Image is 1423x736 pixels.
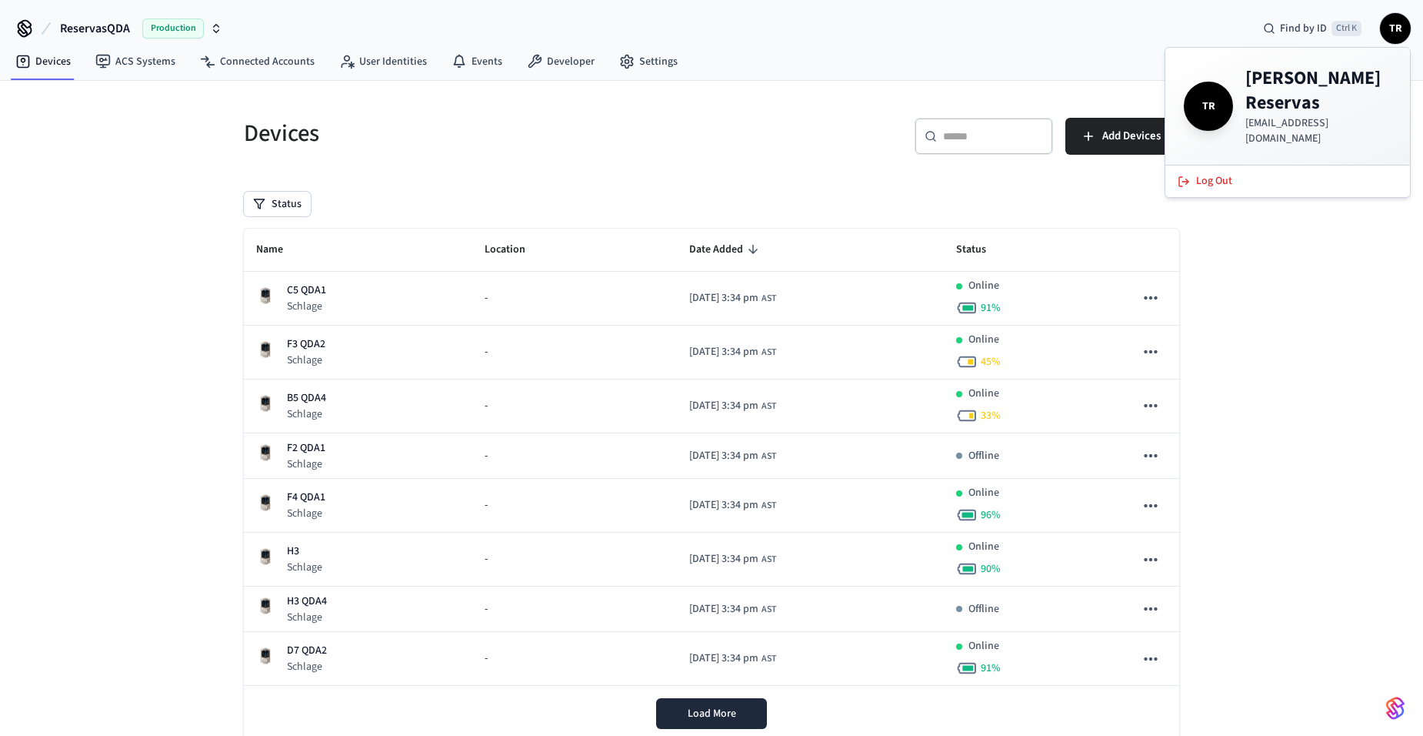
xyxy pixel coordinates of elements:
[956,238,1006,262] span: Status
[485,601,488,617] span: -
[761,603,776,617] span: AST
[1381,15,1409,42] span: TR
[287,353,325,368] p: Schlage
[485,448,488,464] span: -
[689,290,758,306] span: [DATE] 3:34 pm
[244,118,702,149] h5: Devices
[968,638,999,654] p: Online
[485,651,488,667] span: -
[689,497,758,514] span: [DATE] 3:34 pm
[287,610,327,625] p: Schlage
[761,553,776,567] span: AST
[287,544,322,560] p: H3
[256,340,275,359] img: Schlage Sense Smart Deadbolt with Camelot Trim, Front
[287,390,326,406] p: B5 QDA4
[761,450,776,463] span: AST
[142,18,204,38] span: Production
[485,344,488,360] span: -
[689,551,758,567] span: [DATE] 3:34 pm
[981,354,1001,370] span: 45 %
[688,706,736,721] span: Load More
[689,551,776,567] div: America/Santo_Domingo
[287,560,322,575] p: Schlage
[1168,169,1407,194] button: Log Out
[287,336,325,353] p: F3 QDA2
[981,507,1001,523] span: 96 %
[287,406,326,422] p: Schlage
[761,400,776,413] span: AST
[256,443,275,462] img: Schlage Sense Smart Deadbolt with Camelot Trim, Front
[1386,696,1405,721] img: SeamLogoGradient.69752ec5.svg
[287,659,327,674] p: Schlage
[689,344,758,360] span: [DATE] 3:34 pm
[689,601,776,617] div: America/Santo_Domingo
[1102,126,1161,146] span: Add Devices
[287,490,325,506] p: F4 QDA1
[256,238,303,262] span: Name
[83,48,188,75] a: ACS Systems
[256,394,275,413] img: Schlage Sense Smart Deadbolt with Camelot Trim, Front
[689,651,776,667] div: America/Santo_Domingo
[689,238,763,262] span: Date Added
[3,48,83,75] a: Devices
[287,506,325,521] p: Schlage
[1245,115,1391,146] p: [EMAIL_ADDRESS][DOMAIN_NAME]
[968,278,999,294] p: Online
[1280,21,1327,36] span: Find by ID
[761,499,776,513] span: AST
[287,457,325,472] p: Schlage
[1380,13,1411,44] button: TR
[689,344,776,360] div: America/Santo_Domingo
[689,398,776,414] div: America/Santo_Domingo
[1251,15,1374,42] div: Find by IDCtrl K
[689,497,776,514] div: America/Santo_Domingo
[981,661,1001,676] span: 91 %
[761,652,776,666] span: AST
[656,698,767,729] button: Load More
[485,551,488,567] span: -
[607,48,690,75] a: Settings
[968,448,999,464] p: Offline
[689,448,758,464] span: [DATE] 3:34 pm
[968,386,999,402] p: Online
[244,229,1179,686] table: sticky table
[485,290,488,306] span: -
[1187,85,1230,128] span: TR
[689,448,776,464] div: America/Santo_Domingo
[287,594,327,610] p: H3 QDA4
[981,561,1001,577] span: 90 %
[968,485,999,501] p: Online
[287,440,325,457] p: F2 QDA1
[1245,66,1391,115] h4: [PERSON_NAME] Reservas
[256,547,275,566] img: Schlage Sense Smart Deadbolt with Camelot Trim, Front
[485,238,545,262] span: Location
[485,497,488,514] span: -
[244,192,311,216] button: Status
[689,601,758,617] span: [DATE] 3:34 pm
[287,283,326,299] p: C5 QDA1
[60,19,130,38] span: ReservasQDA
[981,408,1001,423] span: 33 %
[515,48,607,75] a: Developer
[485,398,488,414] span: -
[256,647,275,665] img: Schlage Sense Smart Deadbolt with Camelot Trim, Front
[689,651,758,667] span: [DATE] 3:34 pm
[968,332,999,348] p: Online
[689,290,776,306] div: America/Santo_Domingo
[689,398,758,414] span: [DATE] 3:34 pm
[761,292,776,306] span: AST
[1065,118,1179,155] button: Add Devices
[968,539,999,555] p: Online
[287,299,326,314] p: Schlage
[287,643,327,659] p: D7 QDA2
[256,286,275,305] img: Schlage Sense Smart Deadbolt with Camelot Trim, Front
[981,300,1001,316] span: 91 %
[327,48,439,75] a: User Identities
[256,493,275,512] img: Schlage Sense Smart Deadbolt with Camelot Trim, Front
[761,346,776,360] span: AST
[256,597,275,615] img: Schlage Sense Smart Deadbolt with Camelot Trim, Front
[439,48,515,75] a: Events
[1331,21,1361,36] span: Ctrl K
[968,601,999,617] p: Offline
[188,48,327,75] a: Connected Accounts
